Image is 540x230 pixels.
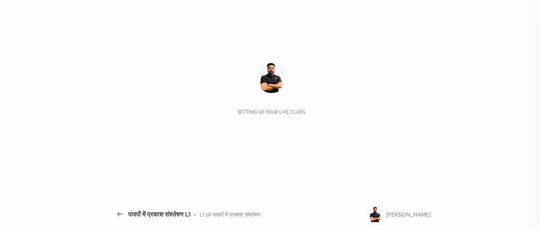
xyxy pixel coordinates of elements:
[367,206,383,222] img: f58144f78eaf40519543c9a67466e84b.jpg
[194,210,196,219] div: •
[238,109,305,115] div: Setting up your live class
[200,210,261,219] div: L1 of पादपों में प्रकाश संश्लेषण
[128,209,191,219] div: पादपों में प्रकाश संश्लेषण L1
[386,210,430,219] div: [PERSON_NAME]
[256,61,287,93] img: f58144f78eaf40519543c9a67466e84b.jpg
